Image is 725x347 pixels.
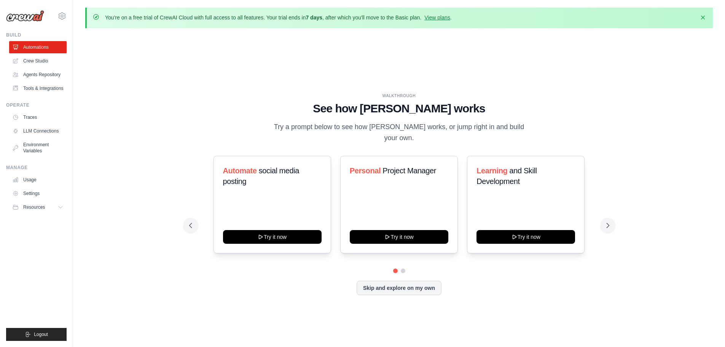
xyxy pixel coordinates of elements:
[382,166,436,175] span: Project Manager
[189,102,609,115] h1: See how [PERSON_NAME] works
[189,93,609,99] div: WALKTHROUGH
[350,230,448,244] button: Try it now
[9,55,67,67] a: Crew Studio
[223,230,322,244] button: Try it now
[476,230,575,244] button: Try it now
[105,14,452,21] p: You're on a free trial of CrewAI Cloud with full access to all features. Your trial ends in , aft...
[9,82,67,94] a: Tools & Integrations
[9,139,67,157] a: Environment Variables
[23,204,45,210] span: Resources
[9,201,67,213] button: Resources
[9,41,67,53] a: Automations
[271,122,527,144] p: Try a prompt below to see how [PERSON_NAME] works, or jump right in and build your own.
[6,328,67,341] button: Logout
[223,166,257,175] span: Automate
[357,281,441,295] button: Skip and explore on my own
[9,187,67,200] a: Settings
[34,331,48,337] span: Logout
[306,14,322,21] strong: 7 days
[6,10,44,22] img: Logo
[9,69,67,81] a: Agents Repository
[6,32,67,38] div: Build
[223,166,300,185] span: social media posting
[6,102,67,108] div: Operate
[9,125,67,137] a: LLM Connections
[9,111,67,123] a: Traces
[6,165,67,171] div: Manage
[350,166,381,175] span: Personal
[424,14,450,21] a: View plans
[476,166,507,175] span: Learning
[9,174,67,186] a: Usage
